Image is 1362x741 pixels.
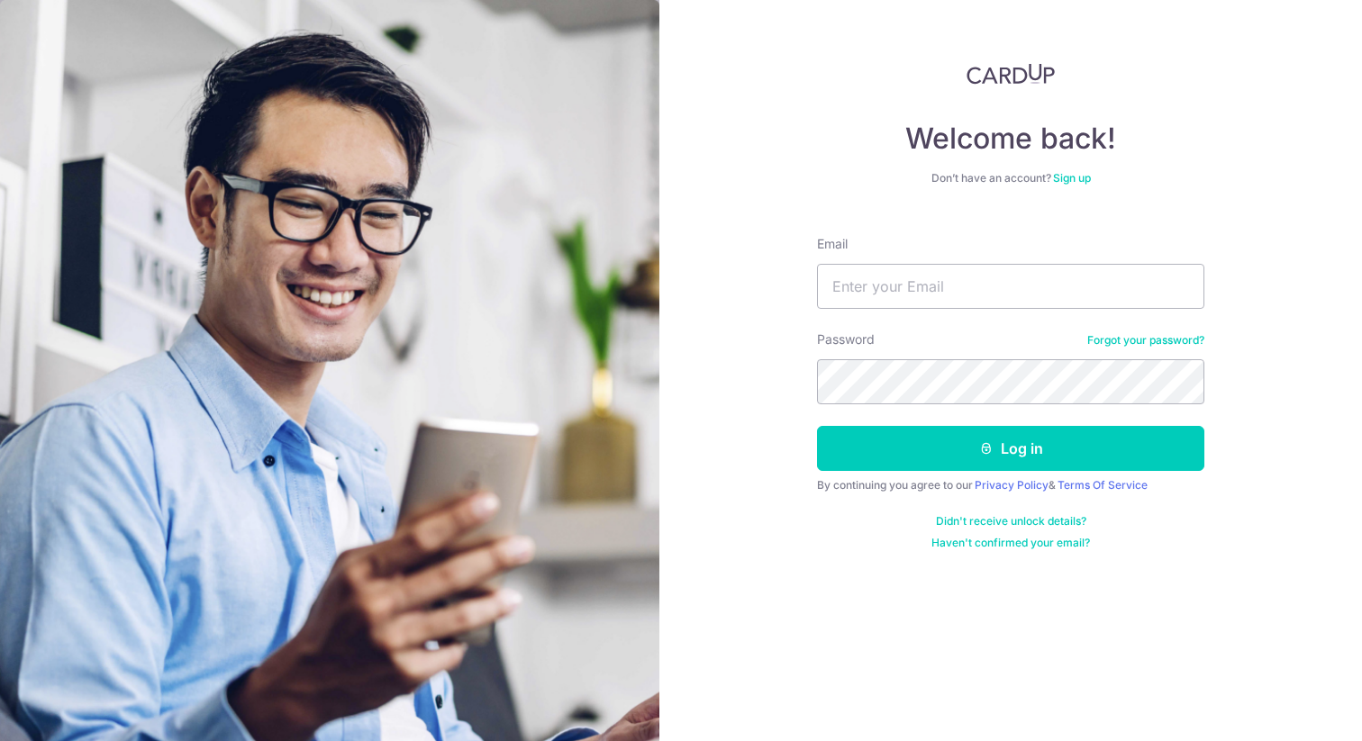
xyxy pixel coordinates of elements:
[817,171,1204,185] div: Don’t have an account?
[817,121,1204,157] h4: Welcome back!
[967,63,1055,85] img: CardUp Logo
[936,514,1086,529] a: Didn't receive unlock details?
[1053,171,1091,185] a: Sign up
[931,536,1090,550] a: Haven't confirmed your email?
[817,330,875,348] label: Password
[817,426,1204,471] button: Log in
[817,235,848,253] label: Email
[817,478,1204,492] div: By continuing you agree to our &
[817,264,1204,309] input: Enter your Email
[1087,333,1204,348] a: Forgot your password?
[975,478,1049,492] a: Privacy Policy
[1058,478,1148,492] a: Terms Of Service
